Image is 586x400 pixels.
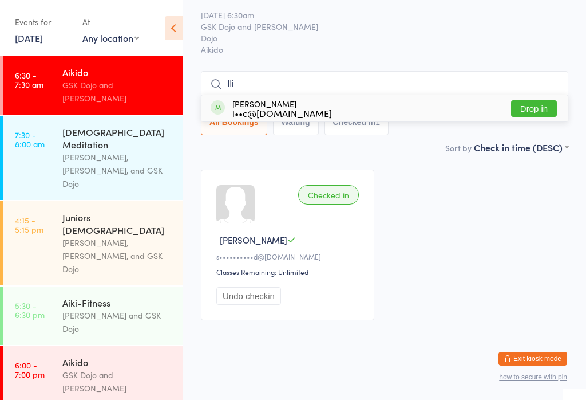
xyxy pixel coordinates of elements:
a: 5:30 -6:30 pmAiki-Fitness[PERSON_NAME] and GSK Dojo [3,287,183,345]
a: 4:15 -5:15 pmJuniors [DEMOGRAPHIC_DATA][PERSON_NAME], [PERSON_NAME], and GSK Dojo [3,201,183,285]
span: [PERSON_NAME] [220,234,287,246]
div: Events for [15,13,71,32]
div: GSK Dojo and [PERSON_NAME] [62,79,173,105]
span: GSK Dojo and [PERSON_NAME] [201,21,551,32]
time: 4:15 - 5:15 pm [15,215,43,234]
div: Aikido [62,356,173,368]
div: [DEMOGRAPHIC_DATA] Meditation [62,126,173,151]
div: GSK Dojo and [PERSON_NAME] [62,368,173,395]
div: Juniors [DEMOGRAPHIC_DATA] [62,211,173,236]
button: Undo checkin [216,287,281,305]
time: 7:30 - 8:00 am [15,130,45,148]
label: Sort by [445,142,472,154]
div: [PERSON_NAME] [232,99,332,117]
div: [PERSON_NAME], [PERSON_NAME], and GSK Dojo [62,151,173,190]
button: Exit kiosk mode [498,352,567,366]
div: Classes Remaining: Unlimited [216,267,362,277]
div: At [82,13,139,32]
div: 1 [375,117,380,127]
div: s••••••••••d@[DOMAIN_NAME] [216,252,362,261]
button: Checked in1 [324,109,389,135]
div: Checked in [298,185,359,205]
time: 6:00 - 7:00 pm [15,360,45,379]
div: i••c@[DOMAIN_NAME] [232,108,332,117]
span: Dojo [201,32,551,44]
a: 6:30 -7:30 amAikidoGSK Dojo and [PERSON_NAME] [3,56,183,115]
button: how to secure with pin [499,373,567,381]
button: Drop in [511,100,557,117]
span: Aikido [201,44,568,55]
div: Aiki-Fitness [62,296,173,309]
button: Waiting [273,109,319,135]
div: Aikido [62,66,173,79]
a: 7:30 -8:00 am[DEMOGRAPHIC_DATA] Meditation[PERSON_NAME], [PERSON_NAME], and GSK Dojo [3,116,183,200]
span: [DATE] 6:30am [201,9,551,21]
div: [PERSON_NAME] and GSK Dojo [62,309,173,335]
div: Any location [82,32,139,44]
div: Check in time (DESC) [474,141,568,154]
input: Search [201,71,568,97]
button: All Bookings [201,109,267,135]
time: 6:30 - 7:30 am [15,70,43,89]
div: [PERSON_NAME], [PERSON_NAME], and GSK Dojo [62,236,173,276]
a: [DATE] [15,32,43,44]
time: 5:30 - 6:30 pm [15,301,45,319]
